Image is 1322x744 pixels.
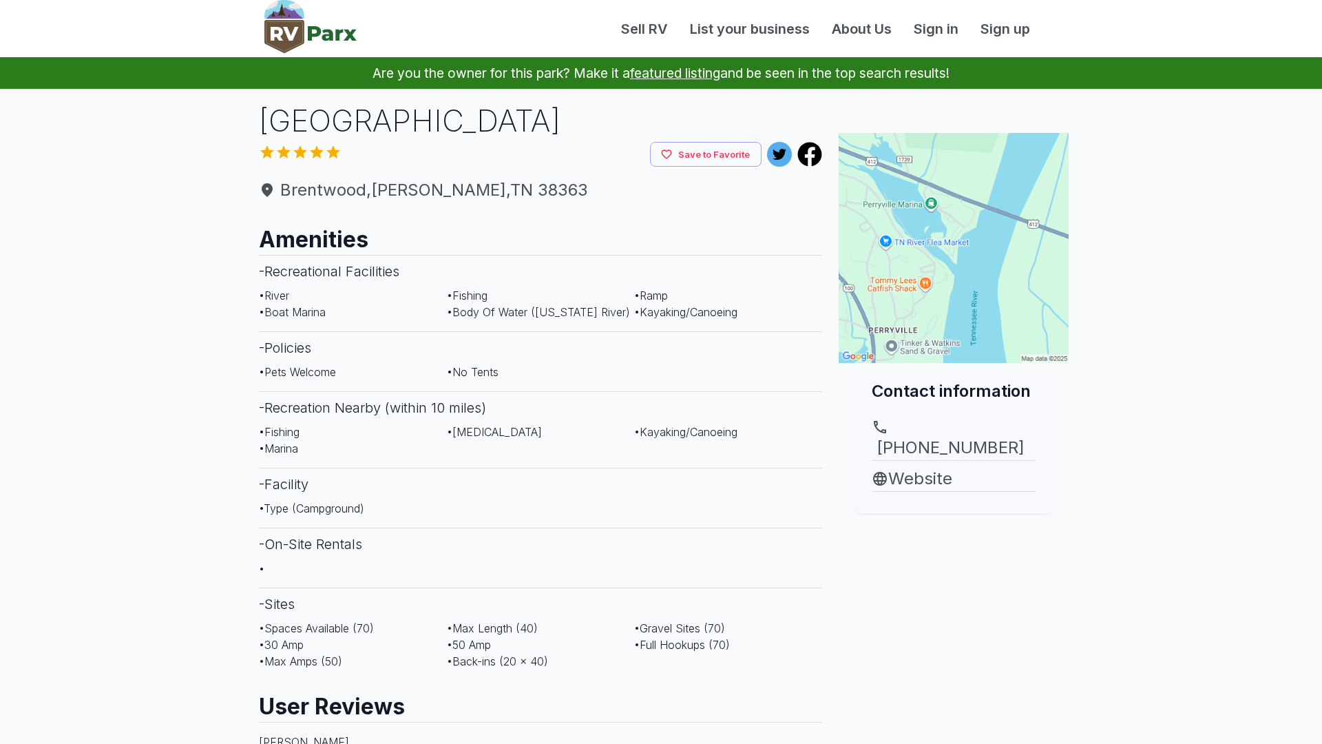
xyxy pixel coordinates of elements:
[447,305,630,319] span: • Body Of Water ([US_STATE] River)
[839,133,1069,363] img: Map for Perryville Marina & Campground
[634,305,737,319] span: • Kayaking/Canoeing
[259,255,822,287] h3: - Recreational Facilities
[634,289,668,302] span: • Ramp
[259,365,336,379] span: • Pets Welcome
[17,57,1305,89] p: Are you the owner for this park? Make it a and be seen in the top search results!
[259,331,822,364] h3: - Policies
[447,638,491,652] span: • 50 Amp
[679,19,821,39] a: List your business
[259,305,326,319] span: • Boat Marina
[259,442,298,455] span: • Marina
[630,65,720,81] a: featured listing
[259,502,364,515] span: • Type (Campground)
[447,289,487,302] span: • Fishing
[259,528,822,560] h3: - On-Site Rentals
[259,425,300,439] span: • Fishing
[259,178,822,203] a: Brentwood,[PERSON_NAME],TN 38363
[259,621,374,635] span: • Spaces Available (70)
[259,289,289,302] span: • River
[259,588,822,620] h3: - Sites
[872,466,1036,491] a: Website
[447,425,542,439] span: • [MEDICAL_DATA]
[650,142,762,167] button: Save to Favorite
[447,365,499,379] span: • No Tents
[259,178,822,203] span: Brentwood , [PERSON_NAME] , TN 38363
[259,654,342,668] span: • Max Amps (50)
[447,654,548,668] span: • Back-ins (20 x 40)
[447,621,538,635] span: • Max Length (40)
[259,561,264,575] span: •
[259,468,822,500] h3: - Facility
[634,425,737,439] span: • Kayaking/Canoeing
[610,19,679,39] a: Sell RV
[634,638,730,652] span: • Full Hookups (70)
[259,391,822,424] h3: - Recreation Nearby (within 10 miles)
[259,214,822,255] h2: Amenities
[969,19,1041,39] a: Sign up
[903,19,969,39] a: Sign in
[259,100,822,142] h1: [GEOGRAPHIC_DATA]
[259,638,304,652] span: • 30 Amp
[259,681,822,722] h2: User Reviews
[872,419,1036,460] a: [PHONE_NUMBER]
[634,621,725,635] span: • Gravel Sites (70)
[872,380,1036,402] h2: Contact information
[821,19,903,39] a: About Us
